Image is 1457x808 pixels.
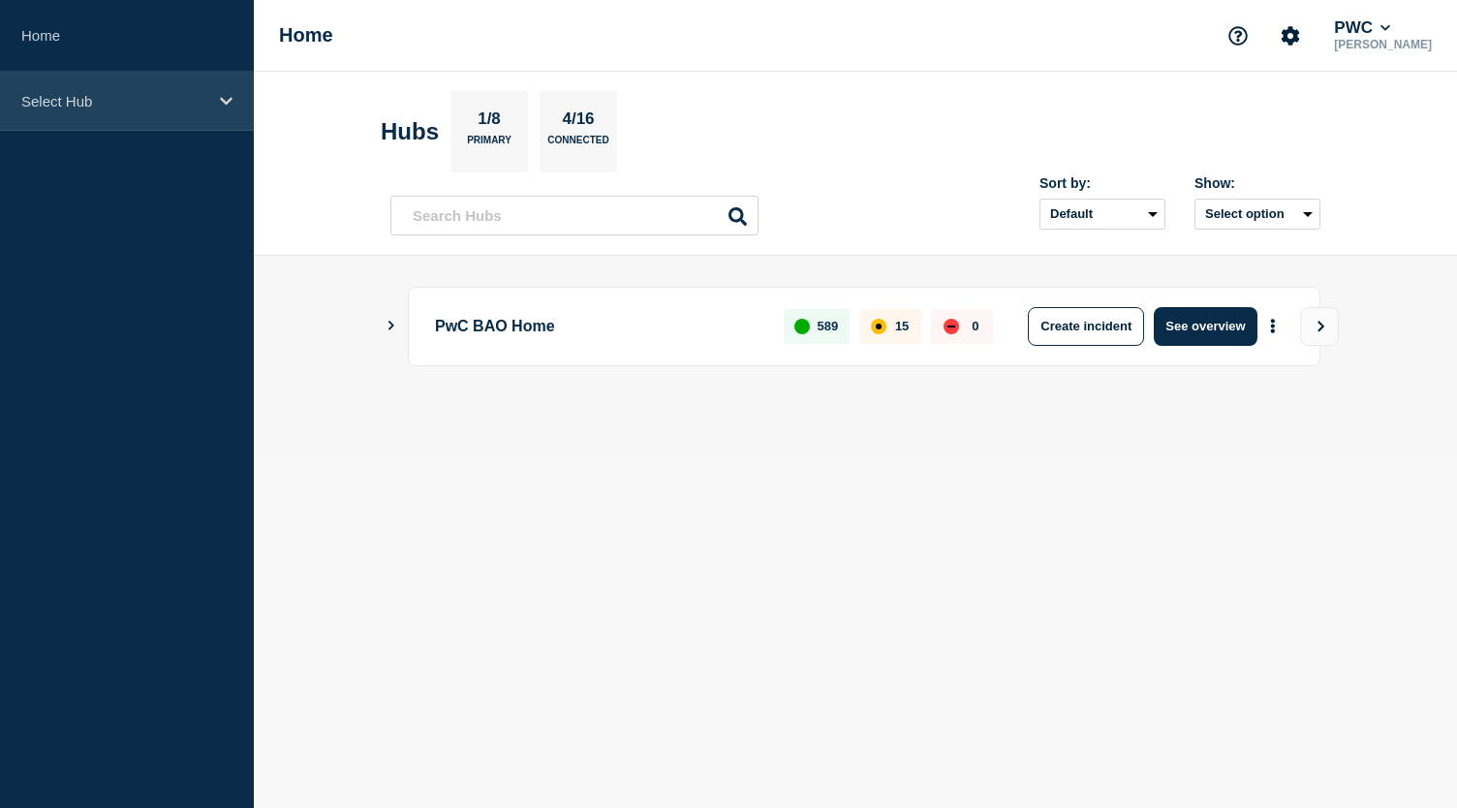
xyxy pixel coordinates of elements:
h2: Hubs [381,118,439,145]
p: 0 [972,319,978,333]
button: Account settings [1270,16,1311,56]
button: PWC [1330,18,1394,38]
p: 4/16 [555,109,602,135]
p: Connected [547,135,608,155]
input: Search Hubs [390,196,759,235]
p: Primary [467,135,511,155]
p: 589 [818,319,839,333]
div: down [944,319,959,334]
p: [PERSON_NAME] [1330,38,1436,51]
div: Show: [1194,175,1320,191]
button: Create incident [1028,307,1144,346]
button: Support [1218,16,1258,56]
button: Select option [1194,199,1320,230]
p: Select Hub [21,93,207,109]
button: See overview [1154,307,1256,346]
p: PwC BAO Home [435,307,761,346]
div: up [794,319,810,334]
select: Sort by [1039,199,1165,230]
div: affected [871,319,886,334]
button: Show Connected Hubs [387,319,396,333]
button: View [1300,307,1339,346]
p: 15 [895,319,909,333]
p: 1/8 [471,109,509,135]
div: Sort by: [1039,175,1165,191]
button: More actions [1260,308,1286,344]
h1: Home [279,24,333,47]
